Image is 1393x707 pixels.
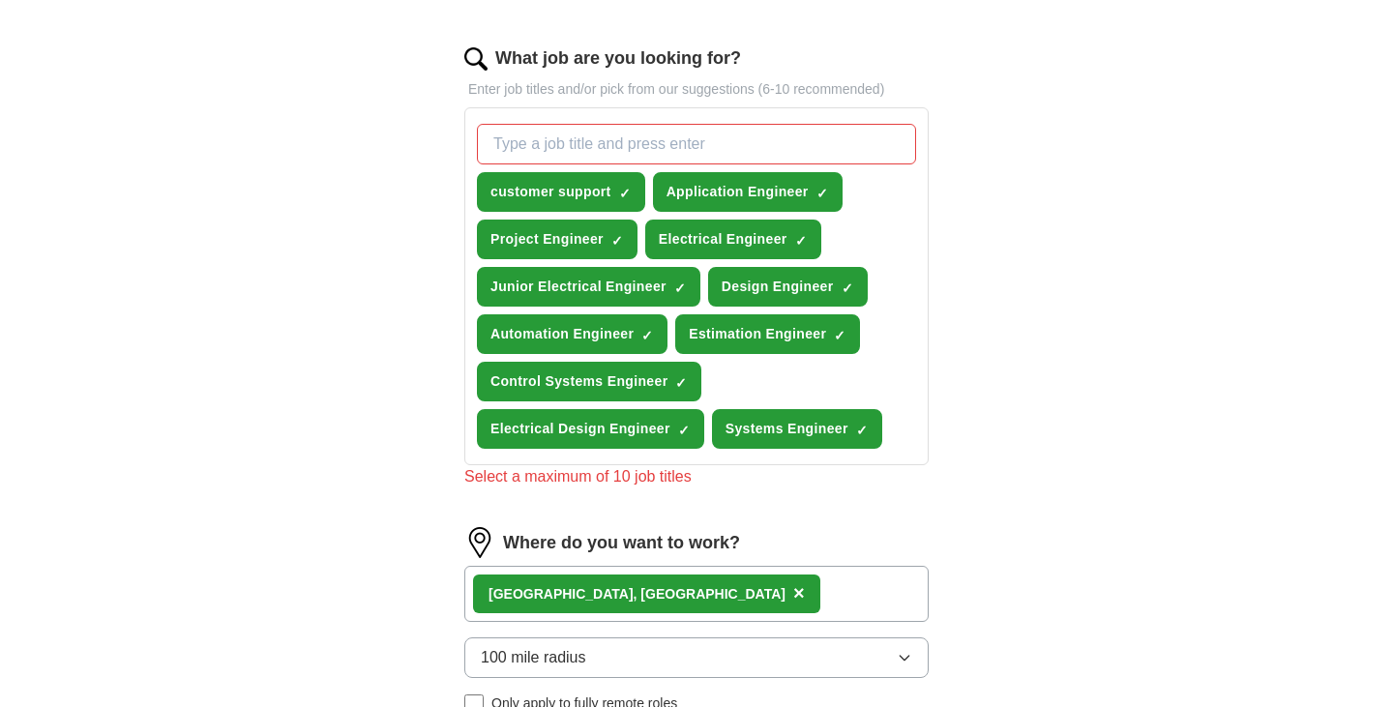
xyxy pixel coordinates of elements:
[477,267,700,307] button: Junior Electrical Engineer✓
[477,409,704,449] button: Electrical Design Engineer✓
[611,233,623,249] span: ✓
[464,47,488,71] img: search.png
[464,637,929,678] button: 100 mile radius
[477,124,916,164] input: Type a job title and press enter
[678,423,690,438] span: ✓
[667,182,809,202] span: Application Engineer
[674,280,686,296] span: ✓
[477,220,637,259] button: Project Engineer✓
[490,229,604,250] span: Project Engineer
[477,314,667,354] button: Automation Engineer✓
[712,409,882,449] button: Systems Engineer✓
[495,45,741,72] label: What job are you looking for?
[490,324,634,344] span: Automation Engineer
[645,220,821,259] button: Electrical Engineer✓
[477,362,701,401] button: Control Systems Engineer✓
[464,79,929,100] p: Enter job titles and/or pick from our suggestions (6-10 recommended)
[689,324,826,344] span: Estimation Engineer
[481,646,586,669] span: 100 mile radius
[675,375,687,391] span: ✓
[659,229,787,250] span: Electrical Engineer
[722,277,834,297] span: Design Engineer
[816,186,828,201] span: ✓
[793,582,805,604] span: ×
[490,277,667,297] span: Junior Electrical Engineer
[490,419,670,439] span: Electrical Design Engineer
[641,328,653,343] span: ✓
[726,419,848,439] span: Systems Engineer
[856,423,868,438] span: ✓
[489,584,785,604] div: [GEOGRAPHIC_DATA], [GEOGRAPHIC_DATA]
[503,530,740,556] label: Where do you want to work?
[619,186,631,201] span: ✓
[842,280,853,296] span: ✓
[464,465,929,488] div: Select a maximum of 10 job titles
[675,314,860,354] button: Estimation Engineer✓
[464,527,495,558] img: location.png
[490,182,611,202] span: customer support
[834,328,845,343] span: ✓
[477,172,645,212] button: customer support✓
[708,267,868,307] button: Design Engineer✓
[653,172,843,212] button: Application Engineer✓
[795,233,807,249] span: ✓
[490,371,667,392] span: Control Systems Engineer
[793,579,805,608] button: ×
